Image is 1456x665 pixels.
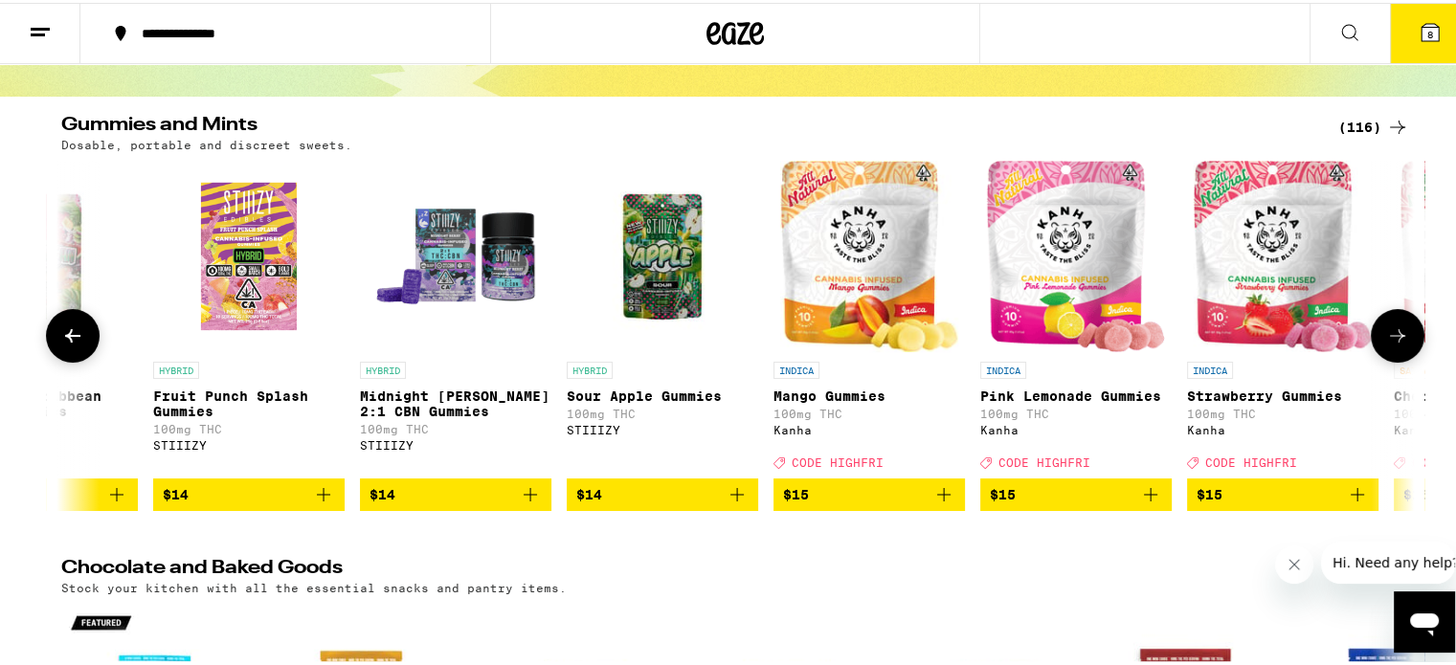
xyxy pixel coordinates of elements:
[1187,476,1378,508] button: Add to bag
[360,420,551,432] p: 100mg THC
[1394,588,1455,650] iframe: Button to launch messaging window
[11,13,138,29] span: Hi. Need any help?
[1187,359,1233,376] p: INDICA
[567,421,758,433] div: STIIIZY
[1275,543,1313,581] iframe: Close message
[567,476,758,508] button: Add to bag
[188,158,311,349] img: STIIIZY - Fruit Punch Splash Gummies
[980,476,1172,508] button: Add to bag
[567,405,758,417] p: 100mg THC
[153,476,345,508] button: Add to bag
[61,113,1315,136] h2: Gummies and Mints
[61,556,1315,579] h2: Chocolate and Baked Goods
[1205,454,1297,466] span: CODE HIGHFRI
[1194,158,1373,349] img: Kanha - Strawberry Gummies
[567,359,613,376] p: HYBRID
[980,386,1172,401] p: Pink Lemonade Gummies
[567,386,758,401] p: Sour Apple Gummies
[163,484,189,499] span: $14
[360,158,551,476] a: Open page for Midnight Berry 2:1 CBN Gummies from STIIIZY
[61,136,352,148] p: Dosable, portable and discreet sweets.
[792,454,884,466] span: CODE HIGHFRI
[980,158,1172,476] a: Open page for Pink Lemonade Gummies from Kanha
[780,158,959,349] img: Kanha - Mango Gummies
[360,386,551,416] p: Midnight [PERSON_NAME] 2:1 CBN Gummies
[153,436,345,449] div: STIIIZY
[783,484,809,499] span: $15
[1187,421,1378,433] div: Kanha
[61,579,567,591] p: Stock your kitchen with all the essential snacks and pantry items.
[1403,484,1429,499] span: $15
[773,158,965,476] a: Open page for Mango Gummies from Kanha
[360,158,551,349] img: STIIIZY - Midnight Berry 2:1 CBN Gummies
[980,421,1172,433] div: Kanha
[1197,484,1222,499] span: $15
[998,454,1090,466] span: CODE HIGHFRI
[360,359,406,376] p: HYBRID
[773,359,819,376] p: INDICA
[773,405,965,417] p: 100mg THC
[360,476,551,508] button: Add to bag
[773,421,965,433] div: Kanha
[153,420,345,432] p: 100mg THC
[1187,158,1378,476] a: Open page for Strawberry Gummies from Kanha
[153,386,345,416] p: Fruit Punch Splash Gummies
[1338,113,1409,136] a: (116)
[576,484,602,499] span: $14
[773,386,965,401] p: Mango Gummies
[1427,26,1433,37] span: 8
[153,158,345,476] a: Open page for Fruit Punch Splash Gummies from STIIIZY
[987,158,1166,349] img: Kanha - Pink Lemonade Gummies
[360,436,551,449] div: STIIIZY
[567,158,758,349] img: STIIIZY - Sour Apple Gummies
[990,484,1016,499] span: $15
[980,359,1026,376] p: INDICA
[773,476,965,508] button: Add to bag
[1187,386,1378,401] p: Strawberry Gummies
[1187,405,1378,417] p: 100mg THC
[153,359,199,376] p: HYBRID
[370,484,395,499] span: $14
[1321,539,1455,581] iframe: Message from company
[1394,359,1440,376] p: SATIVA
[980,405,1172,417] p: 100mg THC
[567,158,758,476] a: Open page for Sour Apple Gummies from STIIIZY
